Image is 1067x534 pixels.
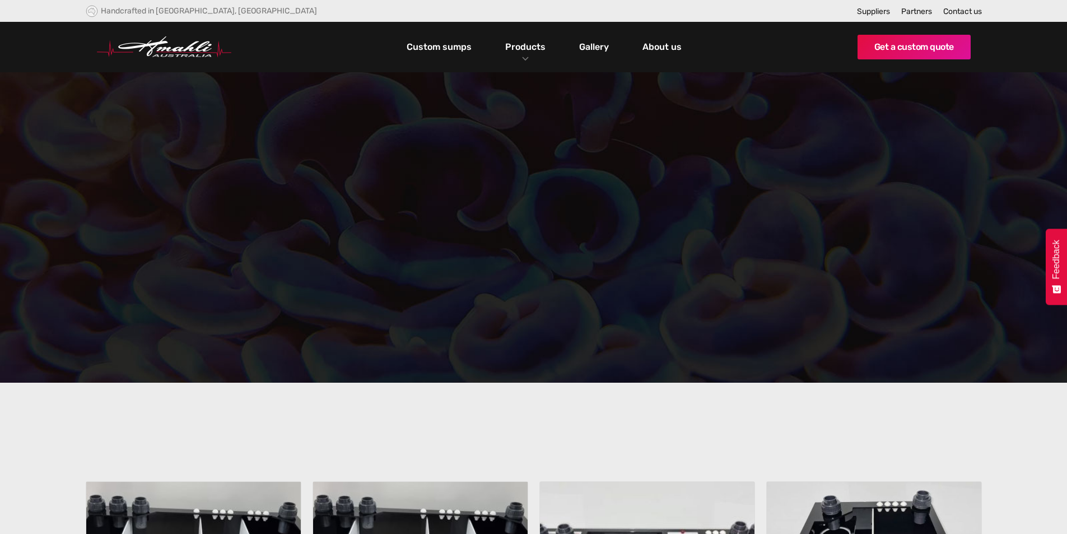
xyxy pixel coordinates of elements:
[97,36,231,58] a: home
[576,38,612,57] a: Gallery
[857,7,890,16] a: Suppliers
[404,38,474,57] a: Custom sumps
[1051,240,1061,279] span: Feedback
[101,6,317,16] div: Handcrafted in [GEOGRAPHIC_DATA], [GEOGRAPHIC_DATA]
[901,7,932,16] a: Partners
[497,22,554,72] div: Products
[943,7,982,16] a: Contact us
[858,35,971,59] a: Get a custom quote
[97,36,231,58] img: Hmahli Australia Logo
[1046,229,1067,305] button: Feedback - Show survey
[502,39,548,55] a: Products
[640,38,684,57] a: About us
